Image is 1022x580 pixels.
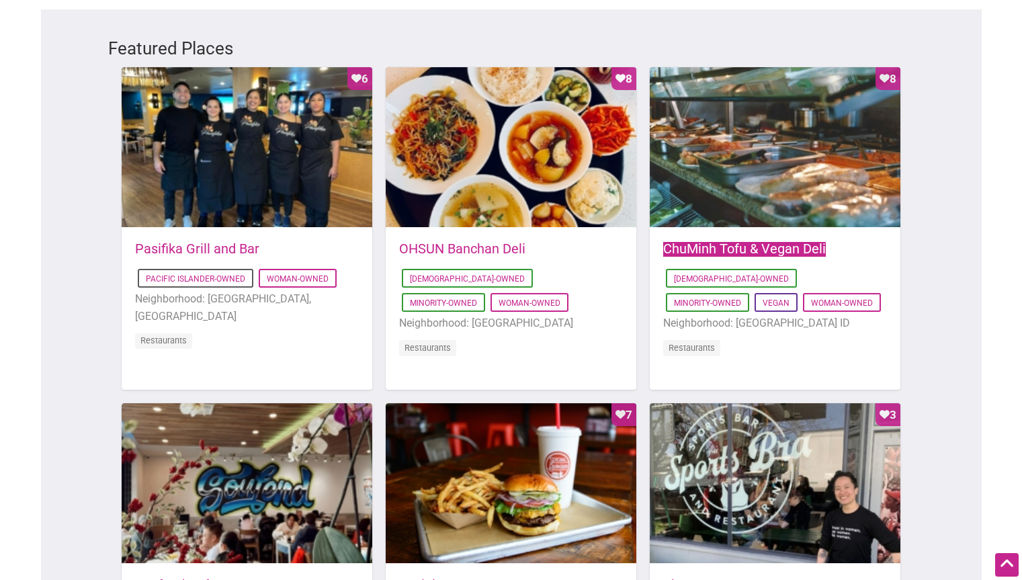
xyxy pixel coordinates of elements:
[410,274,525,284] a: [DEMOGRAPHIC_DATA]-Owned
[669,343,715,353] a: Restaurants
[399,241,525,257] a: OHSUN Banchan Deli
[108,36,914,60] h3: Featured Places
[663,315,887,332] li: Neighborhood: [GEOGRAPHIC_DATA] ID
[146,274,245,284] a: Pacific Islander-Owned
[404,343,451,353] a: Restaurants
[135,241,259,257] a: Pasifika Grill and Bar
[410,298,477,308] a: Minority-Owned
[135,290,359,325] li: Neighborhood: [GEOGRAPHIC_DATA], [GEOGRAPHIC_DATA]
[811,298,873,308] a: Woman-Owned
[674,298,741,308] a: Minority-Owned
[399,315,623,332] li: Neighborhood: [GEOGRAPHIC_DATA]
[267,274,329,284] a: Woman-Owned
[674,274,789,284] a: [DEMOGRAPHIC_DATA]-Owned
[995,553,1019,577] div: Scroll Back to Top
[140,335,187,345] a: Restaurants
[663,241,826,257] a: ChuMinh Tofu & Vegan Deli
[763,298,790,308] a: Vegan
[499,298,560,308] a: Woman-Owned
